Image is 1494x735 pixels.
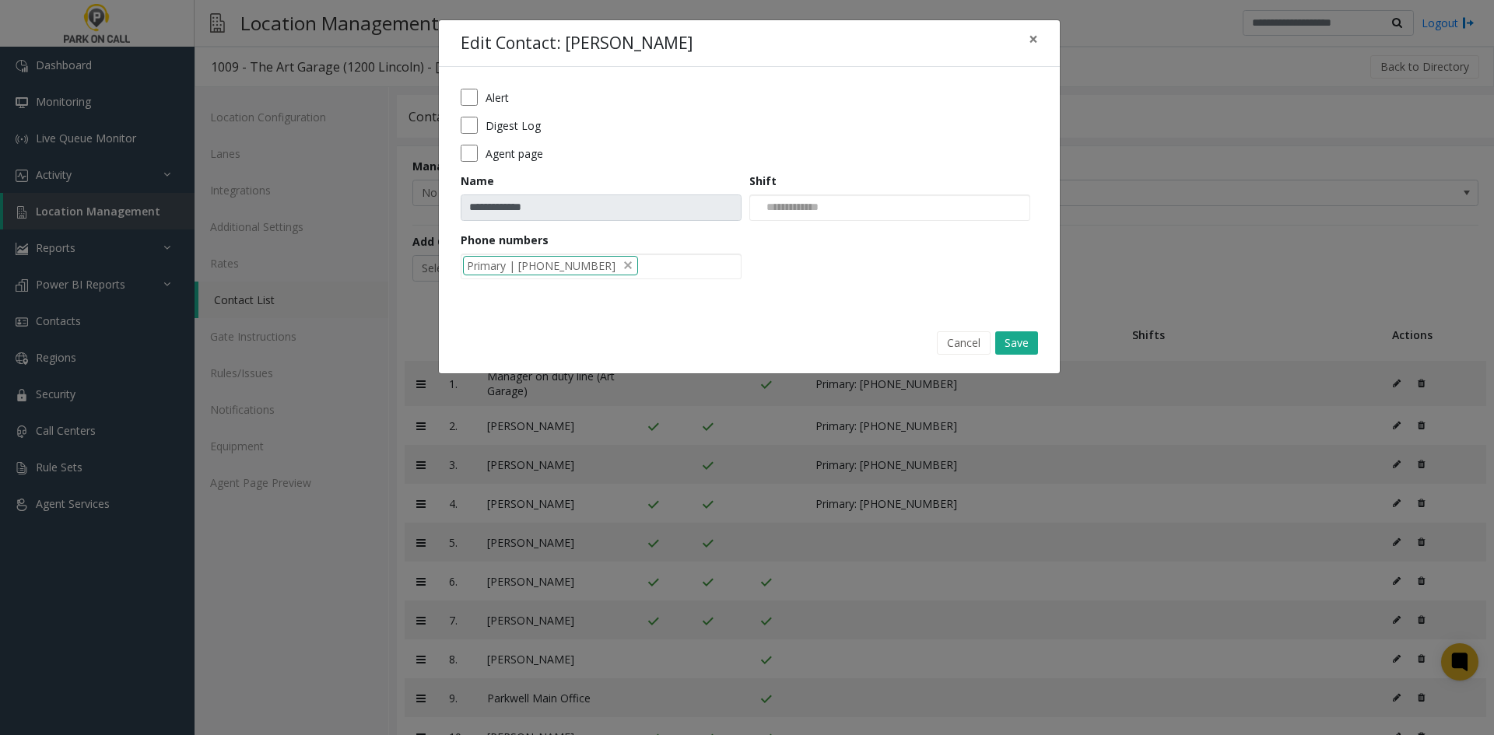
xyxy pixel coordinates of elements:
label: Shift [749,173,777,189]
label: Agent page [486,145,543,162]
span: × [1029,28,1038,50]
label: Alert [486,89,509,106]
button: Cancel [937,331,991,355]
span: delete [622,257,634,274]
button: Save [995,331,1038,355]
button: Close [1018,20,1049,58]
input: NO DATA FOUND [750,195,829,220]
h4: Edit Contact: [PERSON_NAME] [461,31,693,56]
label: Name [461,173,494,189]
label: Digest Log [486,117,541,134]
label: Phone numbers [461,232,549,248]
span: Primary | [PHONE_NUMBER] [467,257,615,274]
